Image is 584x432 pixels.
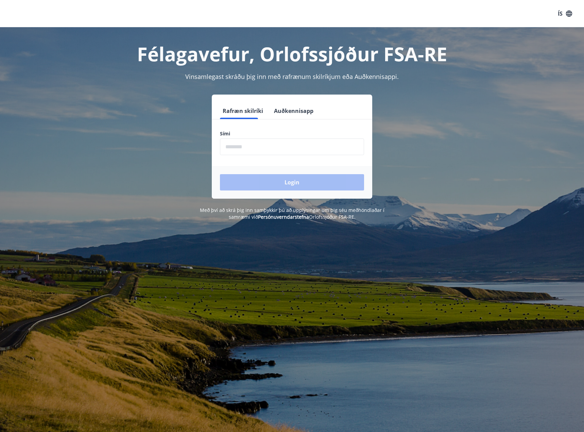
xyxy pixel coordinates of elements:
h1: Félagavefur, Orlofssjóður FSA-RE [55,41,529,67]
span: Með því að skrá þig inn samþykkir þú að upplýsingar um þig séu meðhöndlaðar í samræmi við Orlofss... [200,207,384,220]
span: Vinsamlegast skráðu þig inn með rafrænum skilríkjum eða Auðkennisappi. [185,72,399,81]
button: ÍS [554,7,576,20]
label: Sími [220,130,364,137]
button: Auðkennisapp [271,103,316,119]
a: Persónuverndarstefna [258,214,309,220]
button: Rafræn skilríki [220,103,266,119]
